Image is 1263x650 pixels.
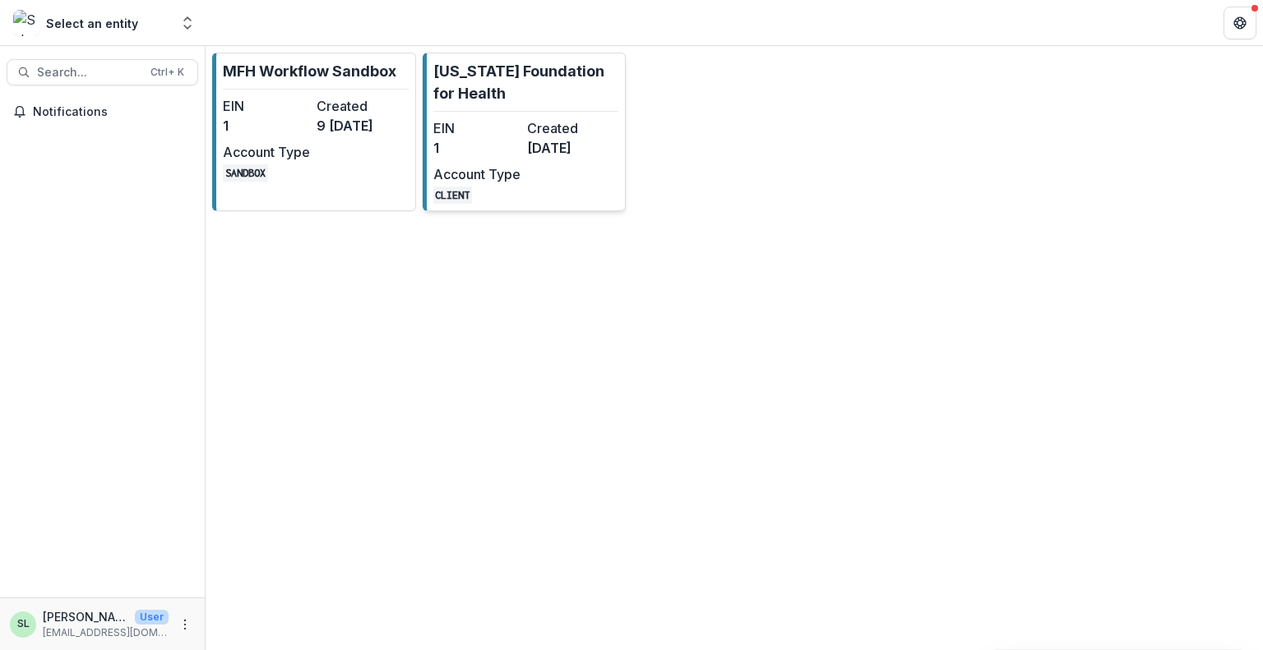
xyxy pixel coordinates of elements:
[223,164,268,182] code: SANDBOX
[37,66,141,80] span: Search...
[7,99,198,125] button: Notifications
[433,118,520,138] dt: EIN
[223,142,310,162] dt: Account Type
[212,53,416,211] a: MFH Workflow SandboxEIN1Created9 [DATE]Account TypeSANDBOX
[433,60,619,104] p: [US_STATE] Foundation for Health
[317,96,404,116] dt: Created
[433,164,520,184] dt: Account Type
[147,63,187,81] div: Ctrl + K
[223,96,310,116] dt: EIN
[423,53,627,211] a: [US_STATE] Foundation for HealthEIN1Created[DATE]Account TypeCLIENT
[433,187,473,204] code: CLIENT
[527,118,614,138] dt: Created
[223,116,310,136] dd: 1
[175,615,195,634] button: More
[43,608,128,625] p: [PERSON_NAME]
[527,138,614,158] dd: [DATE]
[135,610,169,625] p: User
[43,625,169,640] p: [EMAIL_ADDRESS][DOMAIN_NAME]
[17,619,30,629] div: Sada Lindsey
[317,116,404,136] dd: 9 [DATE]
[33,105,192,119] span: Notifications
[13,10,39,36] img: Select an entity
[223,60,396,82] p: MFH Workflow Sandbox
[7,59,198,85] button: Search...
[433,138,520,158] dd: 1
[46,15,138,32] div: Select an entity
[1224,7,1256,39] button: Get Help
[176,7,199,39] button: Open entity switcher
